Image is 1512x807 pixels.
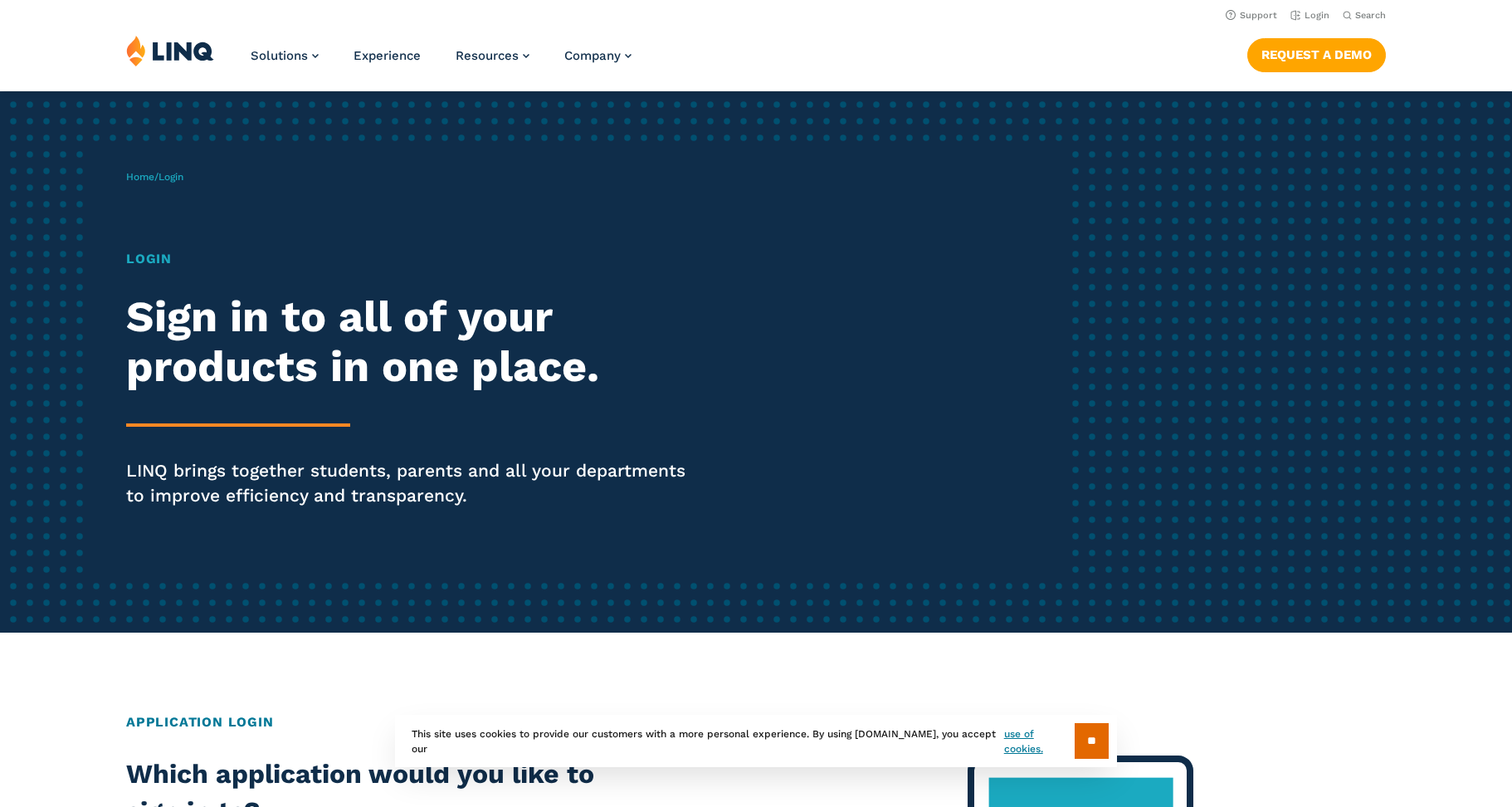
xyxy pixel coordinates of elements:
[159,171,183,183] span: Login
[1355,10,1386,21] span: Search
[564,48,621,63] span: Company
[1004,726,1075,756] a: use of cookies.
[1247,35,1386,71] nav: Button Navigation
[1290,10,1329,21] a: Login
[126,171,183,183] span: /
[395,715,1117,767] div: This site uses cookies to provide our customers with a more personal experience. By using [DOMAIN...
[251,35,632,90] nav: Primary Navigation
[126,712,1386,732] h2: Application Login
[1343,9,1386,22] button: Open Search Bar
[251,48,319,63] a: Solutions
[1247,38,1386,71] a: Request a Demo
[456,48,519,63] span: Resources
[354,48,421,63] a: Experience
[456,48,529,63] a: Resources
[126,249,709,269] h1: Login
[1226,10,1277,21] a: Support
[126,35,214,66] img: LINQ | K‑12 Software
[126,292,709,392] h2: Sign in to all of your products in one place.
[564,48,632,63] a: Company
[126,171,154,183] a: Home
[126,458,709,508] p: LINQ brings together students, parents and all your departments to improve efficiency and transpa...
[251,48,308,63] span: Solutions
